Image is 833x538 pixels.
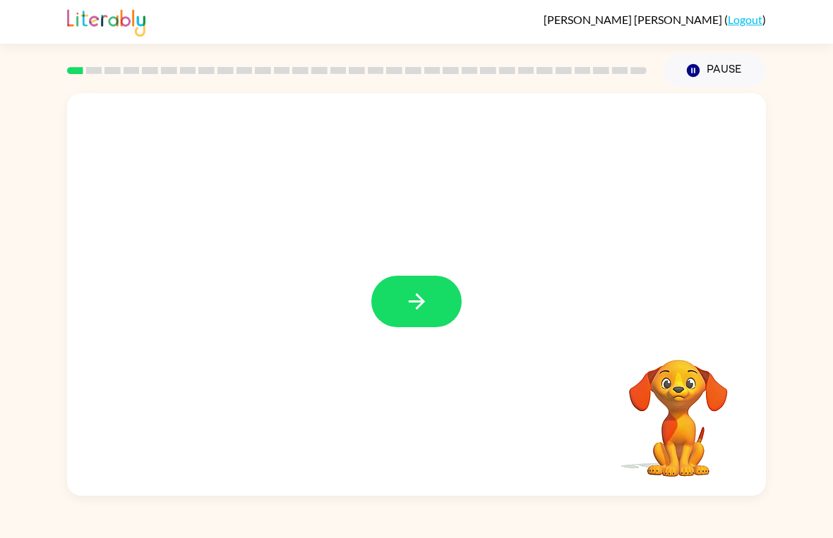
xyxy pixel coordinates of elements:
img: Literably [67,6,145,37]
span: [PERSON_NAME] [PERSON_NAME] [544,13,724,26]
div: ( ) [544,13,766,26]
video: Your browser must support playing .mp4 files to use Literably. Please try using another browser. [608,338,749,479]
button: Pause [664,54,766,87]
a: Logout [728,13,762,26]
